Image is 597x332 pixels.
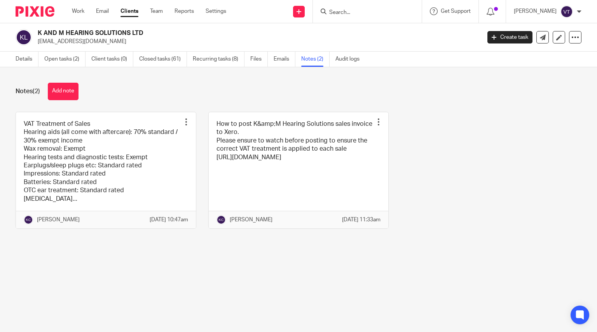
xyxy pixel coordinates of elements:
[328,9,398,16] input: Search
[216,215,226,224] img: svg%3E
[150,7,163,15] a: Team
[335,52,365,67] a: Audit logs
[441,9,471,14] span: Get Support
[193,52,244,67] a: Recurring tasks (8)
[16,87,40,96] h1: Notes
[44,52,86,67] a: Open tasks (2)
[206,7,226,15] a: Settings
[342,216,381,224] p: [DATE] 11:33am
[96,7,109,15] a: Email
[37,216,80,224] p: [PERSON_NAME]
[487,31,532,43] a: Create task
[150,216,188,224] p: [DATE] 10:47am
[250,52,268,67] a: Files
[120,7,138,15] a: Clients
[72,7,84,15] a: Work
[175,7,194,15] a: Reports
[514,7,557,15] p: [PERSON_NAME]
[48,83,79,100] button: Add note
[24,215,33,224] img: svg%3E
[16,6,54,17] img: Pixie
[560,5,573,18] img: svg%3E
[274,52,295,67] a: Emails
[91,52,133,67] a: Client tasks (0)
[33,88,40,94] span: (2)
[301,52,330,67] a: Notes (2)
[230,216,272,224] p: [PERSON_NAME]
[38,38,476,45] p: [EMAIL_ADDRESS][DOMAIN_NAME]
[16,52,38,67] a: Details
[139,52,187,67] a: Closed tasks (61)
[38,29,388,37] h2: K AND M HEARING SOLUTIONS LTD
[16,29,32,45] img: svg%3E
